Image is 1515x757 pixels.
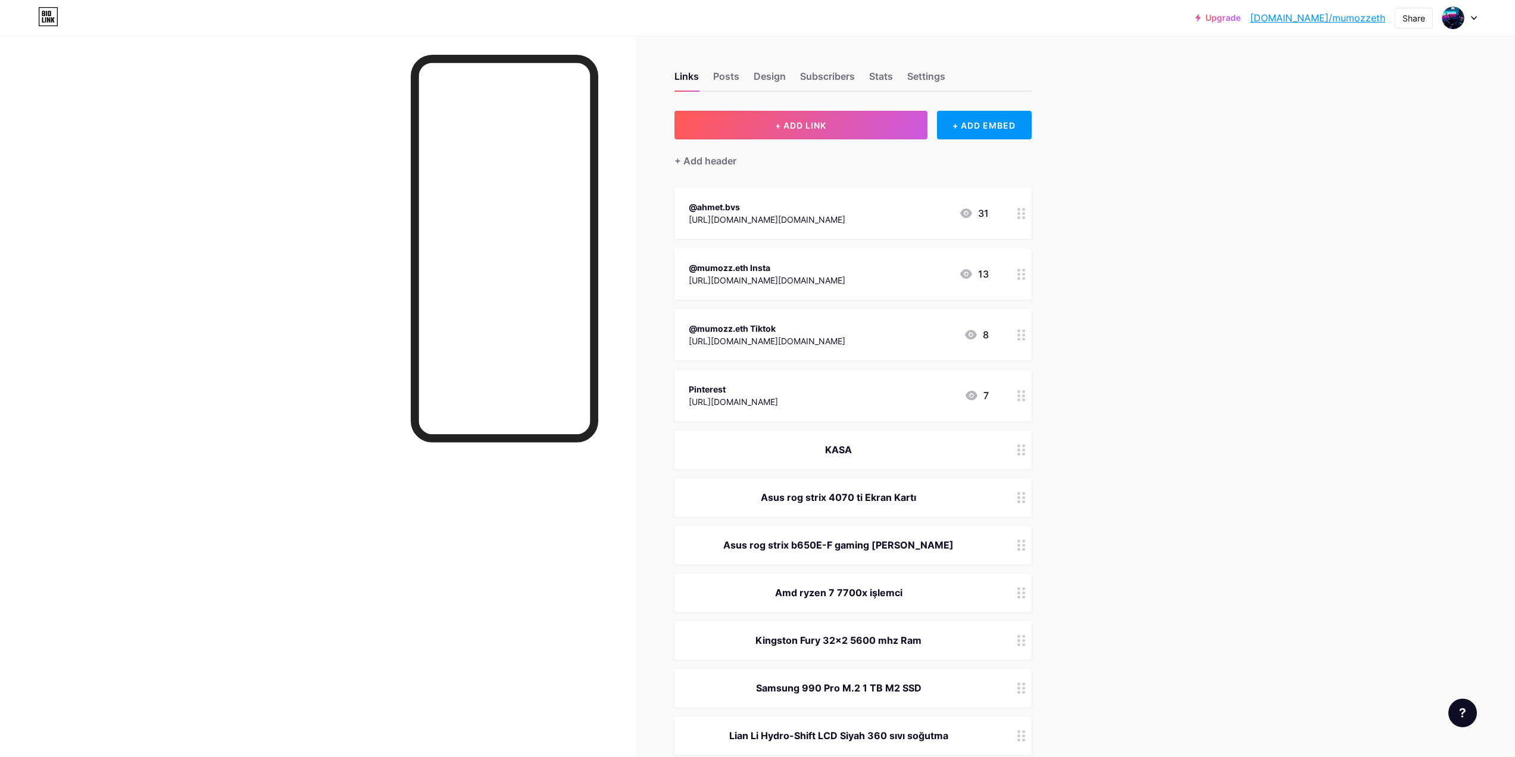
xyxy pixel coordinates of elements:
[1195,13,1241,23] a: Upgrade
[689,443,989,457] div: KASA
[689,261,845,274] div: @mumozz.eth Insta
[1250,11,1385,25] a: [DOMAIN_NAME]/mumozzeth
[689,728,989,743] div: Lian Li Hydro-Shift LCD Siyah 360 sıvı soğutma
[689,383,778,395] div: Pinterest
[964,388,989,403] div: 7
[754,69,786,91] div: Design
[674,154,736,168] div: + Add header
[674,69,699,91] div: Links
[674,111,927,139] button: + ADD LINK
[689,538,989,552] div: Asus rog strix b650E-F gaming [PERSON_NAME]
[800,69,855,91] div: Subscribers
[775,120,826,130] span: + ADD LINK
[689,585,989,600] div: Amd ryzen 7 7700x işlemci
[959,267,989,281] div: 13
[689,201,845,213] div: @ahmet.bvs
[1442,7,1464,29] img: mumozzeth
[713,69,739,91] div: Posts
[959,206,989,220] div: 31
[689,633,989,647] div: Kingston Fury 32x2 5600 mhz Ram
[937,111,1032,139] div: + ADD EMBED
[689,490,989,504] div: Asus rog strix 4070 ti Ekran Kartı
[1402,12,1425,24] div: Share
[964,328,989,342] div: 8
[689,213,845,226] div: [URL][DOMAIN_NAME][DOMAIN_NAME]
[689,322,845,335] div: @mumozz.eth Tiktok
[689,395,778,408] div: [URL][DOMAIN_NAME]
[689,335,845,347] div: [URL][DOMAIN_NAME][DOMAIN_NAME]
[689,681,989,695] div: Samsung 990 Pro M.2 1 TB M2 SSD
[689,274,845,286] div: [URL][DOMAIN_NAME][DOMAIN_NAME]
[907,69,945,91] div: Settings
[869,69,893,91] div: Stats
